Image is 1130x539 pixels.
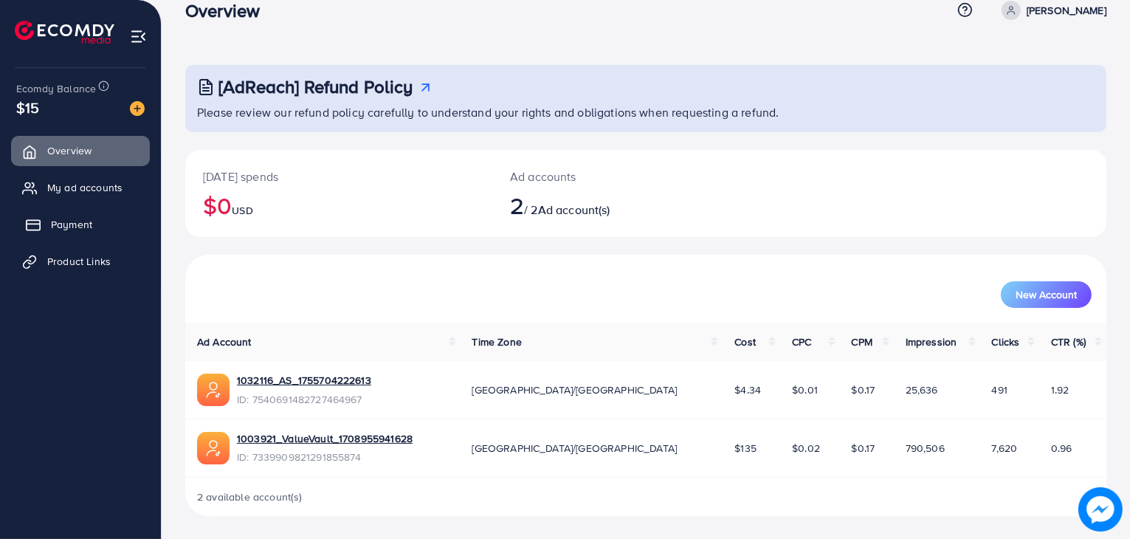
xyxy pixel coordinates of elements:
[734,382,761,397] span: $4.34
[130,28,147,45] img: menu
[47,180,123,195] span: My ad accounts
[203,168,475,185] p: [DATE] spends
[852,334,872,349] span: CPM
[792,334,811,349] span: CPC
[197,490,303,504] span: 2 available account(s)
[232,203,252,218] span: USD
[237,392,371,407] span: ID: 7540691482727464967
[197,374,230,406] img: ic-ads-acc.e4c84228.svg
[538,202,610,218] span: Ad account(s)
[472,441,678,456] span: [GEOGRAPHIC_DATA]/[GEOGRAPHIC_DATA]
[992,441,1018,456] span: 7,620
[1051,382,1069,397] span: 1.92
[1051,441,1072,456] span: 0.96
[906,382,938,397] span: 25,636
[197,103,1098,121] p: Please review our refund policy carefully to understand your rights and obligations when requesti...
[237,373,371,388] a: 1032116_AS_1755704222613
[510,188,524,222] span: 2
[51,217,92,232] span: Payment
[472,382,678,397] span: [GEOGRAPHIC_DATA]/[GEOGRAPHIC_DATA]
[47,143,92,158] span: Overview
[11,247,150,276] a: Product Links
[852,441,875,456] span: $0.17
[992,334,1020,349] span: Clicks
[130,101,145,116] img: image
[47,254,111,269] span: Product Links
[237,450,413,464] span: ID: 7339909821291855874
[734,441,757,456] span: $135
[1016,289,1077,300] span: New Account
[16,97,39,118] span: $15
[11,136,150,165] a: Overview
[996,1,1106,20] a: [PERSON_NAME]
[1078,487,1123,532] img: image
[11,173,150,202] a: My ad accounts
[1051,334,1086,349] span: CTR (%)
[510,191,705,219] h2: / 2
[203,191,475,219] h2: $0
[11,210,150,239] a: Payment
[734,334,756,349] span: Cost
[1001,281,1092,308] button: New Account
[510,168,705,185] p: Ad accounts
[792,441,820,456] span: $0.02
[16,81,96,96] span: Ecomdy Balance
[237,431,413,446] a: 1003921_ValueVault_1708955941628
[852,382,875,397] span: $0.17
[472,334,522,349] span: Time Zone
[992,382,1007,397] span: 491
[197,334,252,349] span: Ad Account
[218,76,413,97] h3: [AdReach] Refund Policy
[792,382,818,397] span: $0.01
[1027,1,1106,19] p: [PERSON_NAME]
[906,441,945,456] span: 790,506
[197,432,230,464] img: ic-ads-acc.e4c84228.svg
[15,21,114,44] img: logo
[906,334,957,349] span: Impression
